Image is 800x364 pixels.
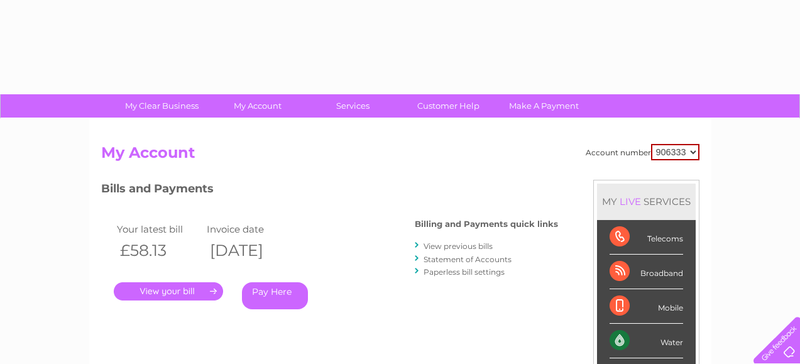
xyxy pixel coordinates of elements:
a: Make A Payment [492,94,596,118]
a: Customer Help [397,94,500,118]
td: Your latest bill [114,221,204,238]
h4: Billing and Payments quick links [415,219,558,229]
a: Services [301,94,405,118]
h3: Bills and Payments [101,180,558,202]
a: Pay Here [242,282,308,309]
a: . [114,282,223,301]
h2: My Account [101,144,699,168]
div: Telecoms [610,220,683,255]
div: LIVE [617,196,644,207]
div: Account number [586,144,699,160]
a: Paperless bill settings [424,267,505,277]
a: Statement of Accounts [424,255,512,264]
div: Water [610,324,683,358]
a: View previous bills [424,241,493,251]
div: Mobile [610,289,683,324]
th: £58.13 [114,238,204,263]
div: Broadband [610,255,683,289]
th: [DATE] [204,238,294,263]
td: Invoice date [204,221,294,238]
div: MY SERVICES [597,184,696,219]
a: My Clear Business [110,94,214,118]
a: My Account [205,94,309,118]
